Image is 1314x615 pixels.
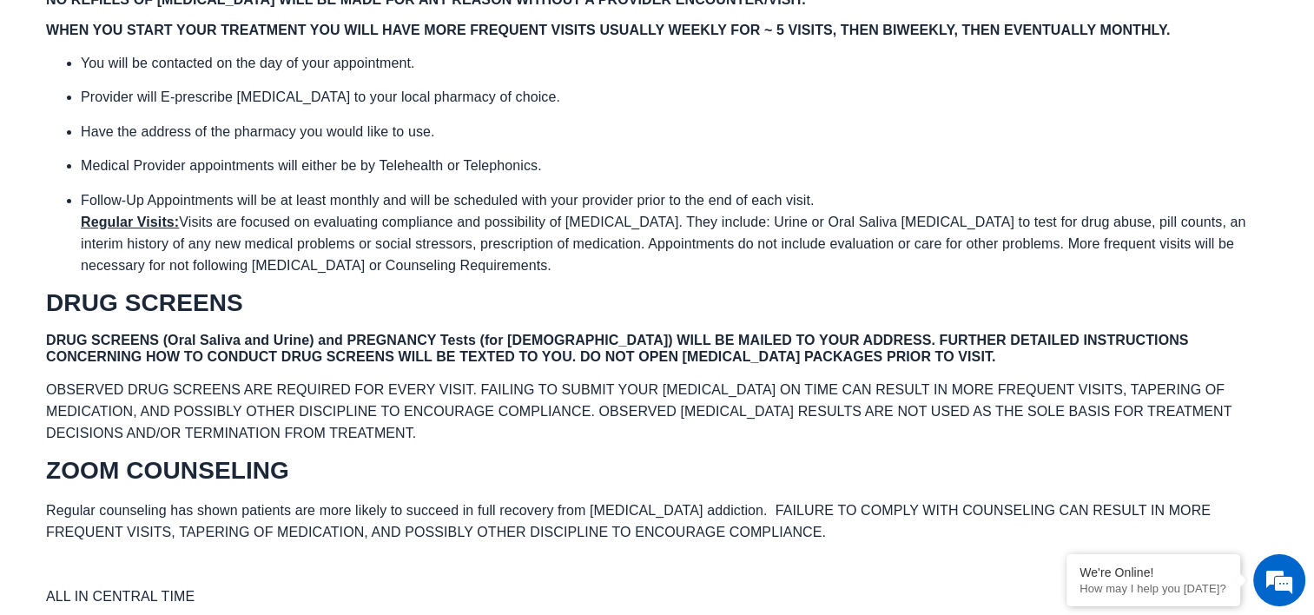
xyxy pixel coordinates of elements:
div: Navigation go back [19,89,45,116]
p: You will be contacted on the day of your appointment. [81,52,1268,74]
p: Regular counseling has shown patients are more likely to succeed in full recovery from [MEDICAL_D... [46,499,1268,543]
div: We're Online! [1080,565,1227,579]
h5: WHEN YOU START YOUR TREATMENT YOU WILL HAVE MORE FREQUENT VISITS USUALLY WEEKLY FOR ~ 5 VISITS, T... [46,22,1268,38]
div: Chat with us now [116,91,318,114]
p: OBSERVED DRUG SCREENS ARE REQUIRED FOR EVERY VISIT. FAILING TO SUBMIT YOUR [MEDICAL_DATA] ON TIME... [46,379,1268,444]
h5: DRUG SCREENS (Oral Saliva and Urine) and PREGNANCY Tests (for [DEMOGRAPHIC_DATA]) WILL BE MAILED ... [46,332,1268,365]
span: We're online! [101,192,240,367]
p: ALL IN CENTRAL TIME [46,585,1268,607]
p: Have the address of the pharmacy you would like to use. [81,121,1268,142]
p: Follow-Up Appointments will be at least monthly and will be scheduled with your provider prior to... [81,189,1268,276]
p: How may I help you today? [1080,582,1227,595]
div: Minimize live chat window [285,9,327,50]
p: Medical Provider appointments will either be by Telehealth or Telephonics. [81,155,1268,176]
u: Regular Visits: [81,215,179,229]
p: Provider will E-prescribe [MEDICAL_DATA] to your local pharmacy of choice. [81,86,1268,108]
h2: DRUG SCREENS [46,288,1268,318]
textarea: Type your message and hit 'Enter' [9,421,331,482]
h2: ZOOM COUNSELING [46,456,1268,486]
